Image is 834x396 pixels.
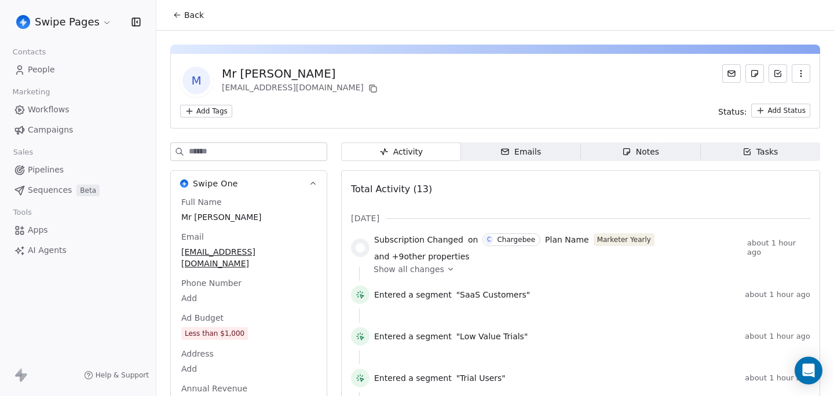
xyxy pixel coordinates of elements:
[487,235,491,244] div: C
[222,65,380,82] div: Mr [PERSON_NAME]
[745,373,810,383] span: about 1 hour ago
[9,160,147,179] a: Pipelines
[16,15,30,29] img: user_01J93QE9VH11XXZQZDP4TWZEES.jpg
[8,43,51,61] span: Contacts
[374,289,452,300] span: Entered a segment
[179,312,226,324] span: Ad Budget
[456,289,531,300] span: "SaaS Customers"
[76,185,100,196] span: Beta
[8,83,55,101] span: Marketing
[28,104,69,116] span: Workflows
[356,243,365,252] img: chargebee.svg
[374,263,444,275] span: Show all changes
[745,290,810,299] span: about 1 hour ago
[96,371,149,380] span: Help & Support
[9,181,147,200] a: SequencesBeta
[456,372,506,384] span: "Trial Users"
[751,104,810,118] button: Add Status
[622,146,659,158] div: Notes
[500,146,541,158] div: Emails
[185,328,244,339] div: Less than $1,000
[179,383,250,394] span: Annual Revenue
[184,9,204,21] span: Back
[179,196,224,208] span: Full Name
[374,234,463,245] span: Subscription Changed
[9,221,147,240] a: Apps
[181,292,316,304] span: Add
[35,14,100,30] span: Swipe Pages
[742,146,778,158] div: Tasks
[9,100,147,119] a: Workflows
[468,234,478,245] span: on
[28,64,55,76] span: People
[351,212,379,224] span: [DATE]
[795,357,822,384] div: Open Intercom Messenger
[374,372,452,384] span: Entered a segment
[8,144,38,161] span: Sales
[181,211,316,223] span: Mr [PERSON_NAME]
[374,251,470,262] span: and + 9 other properties
[179,348,216,360] span: Address
[497,236,535,244] div: Chargebee
[193,178,238,189] span: Swipe One
[9,120,147,140] a: Campaigns
[9,241,147,260] a: AI Agents
[747,239,810,257] span: about 1 hour ago
[179,231,206,243] span: Email
[180,179,188,188] img: Swipe One
[179,277,244,289] span: Phone Number
[9,60,147,79] a: People
[456,331,528,342] span: "Low Value Trials"
[84,371,149,380] a: Help & Support
[28,184,72,196] span: Sequences
[718,106,747,118] span: Status:
[8,204,36,221] span: Tools
[222,82,380,96] div: [EMAIL_ADDRESS][DOMAIN_NAME]
[181,246,316,269] span: [EMAIL_ADDRESS][DOMAIN_NAME]
[28,244,67,256] span: AI Agents
[181,363,316,375] span: Add
[374,331,452,342] span: Entered a segment
[28,224,48,236] span: Apps
[374,263,802,275] a: Show all changes
[28,164,64,176] span: Pipelines
[597,234,651,245] div: Marketer Yearly
[351,184,432,195] span: Total Activity (13)
[28,124,73,136] span: Campaigns
[180,105,232,118] button: Add Tags
[166,5,211,25] button: Back
[545,234,589,245] span: Plan Name
[182,67,210,94] span: M
[745,332,810,341] span: about 1 hour ago
[171,171,327,196] button: Swipe OneSwipe One
[14,12,114,32] button: Swipe Pages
